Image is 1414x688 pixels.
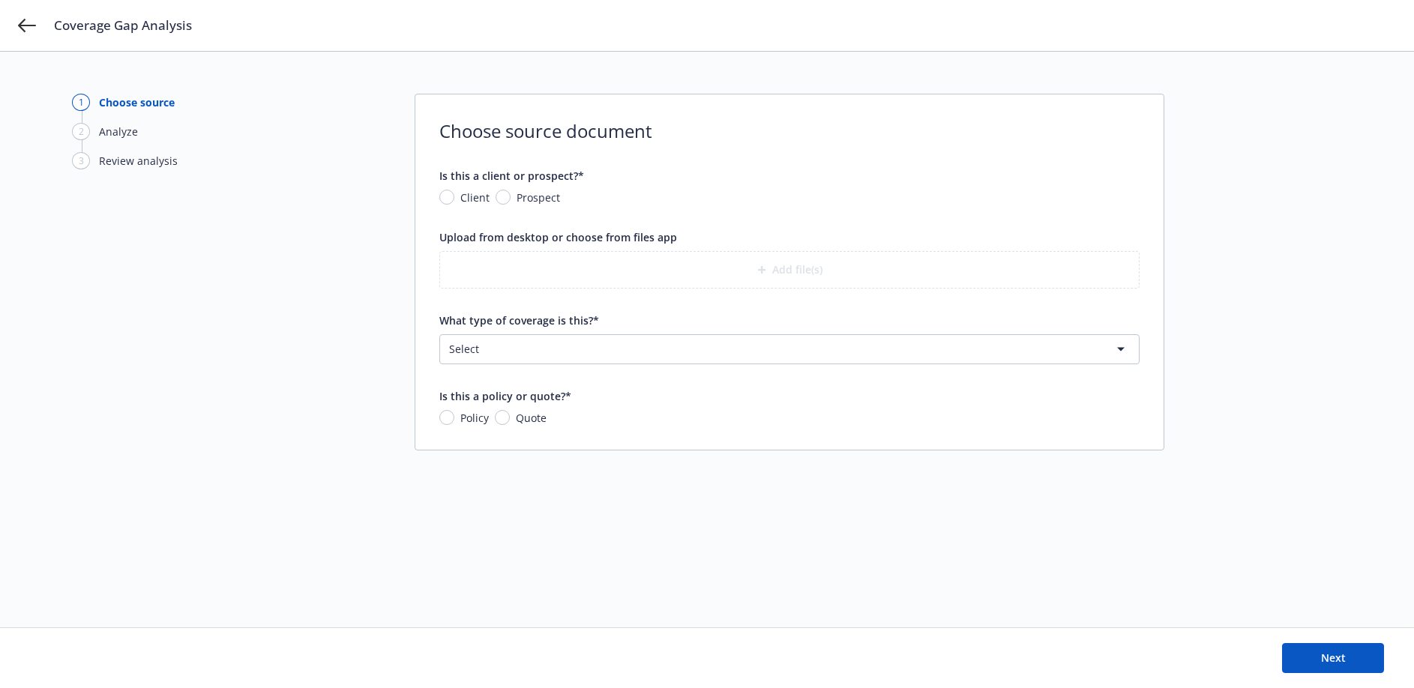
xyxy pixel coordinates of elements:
[460,190,490,205] span: Client
[72,94,90,111] div: 1
[516,410,547,426] span: Quote
[496,190,511,205] input: Prospect
[72,152,90,169] div: 3
[439,190,454,205] input: Client
[439,410,454,425] input: Policy
[460,410,489,426] span: Policy
[1321,651,1346,665] span: Next
[1282,643,1384,673] button: Next
[439,118,1140,144] span: Choose source document
[99,153,178,169] div: Review analysis
[517,190,560,205] span: Prospect
[99,94,175,110] div: Choose source
[99,124,138,139] div: Analyze
[72,123,90,140] div: 2
[439,389,571,403] span: Is this a policy or quote?*
[54,16,192,34] span: Coverage Gap Analysis
[495,410,510,425] input: Quote
[439,169,584,183] span: Is this a client or prospect?*
[439,230,677,244] span: Upload from desktop or choose from files app
[439,313,599,328] span: What type of coverage is this?*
